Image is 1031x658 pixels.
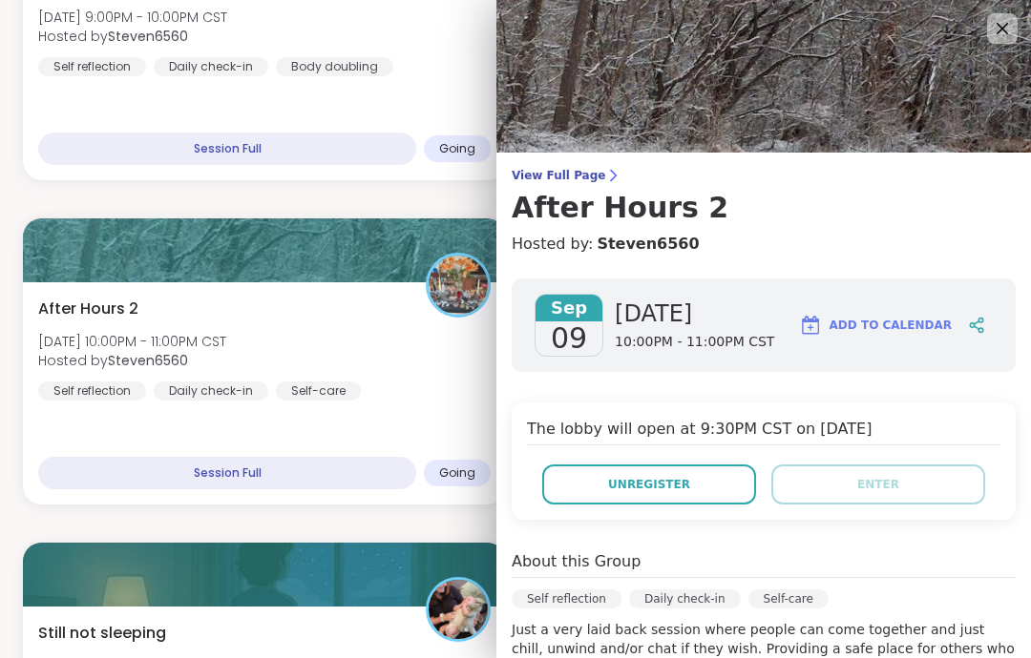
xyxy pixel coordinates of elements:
img: Steven6560 [429,256,488,315]
div: Self-care [748,589,829,608]
button: Enter [771,464,985,504]
span: Enter [857,476,899,493]
h4: The lobby will open at 9:30PM CST on [DATE] [527,418,1000,445]
a: Steven6560 [597,233,699,256]
h3: After Hours 2 [512,191,1016,225]
span: [DATE] 9:00PM - 10:00PM CST [38,8,227,27]
span: Going [439,141,475,156]
span: [DATE] 10:00PM - 11:00PM CST [38,332,226,351]
div: Session Full [38,457,416,489]
span: 10:00PM - 11:00PM CST [615,333,774,352]
button: Add to Calendar [790,302,960,348]
span: 09 [551,321,587,356]
span: After Hours 2 [38,298,138,320]
button: Unregister [542,464,756,504]
span: Unregister [608,476,690,493]
span: View Full Page [512,168,1016,183]
h4: About this Group [512,550,641,573]
img: ShareWell Logomark [799,314,822,337]
span: Still not sleeping [38,622,166,645]
span: Going [439,465,475,481]
div: Body doubling [276,57,393,76]
div: Self-care [276,381,361,401]
span: [DATE] [615,298,774,329]
div: Daily check-in [629,589,741,608]
div: Self reflection [38,381,146,401]
div: Session Full [38,133,416,165]
img: Sunnyt [429,580,488,639]
div: Self reflection [512,589,621,608]
h4: Hosted by: [512,233,1016,256]
span: Hosted by [38,27,227,46]
b: Steven6560 [108,351,188,370]
div: Daily check-in [154,57,268,76]
a: View Full PageAfter Hours 2 [512,168,1016,225]
b: Steven6560 [108,27,188,46]
div: Self reflection [38,57,146,76]
span: Hosted by [38,351,226,370]
span: Add to Calendar [830,317,952,334]
span: Sep [536,295,602,321]
div: Daily check-in [154,381,268,401]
